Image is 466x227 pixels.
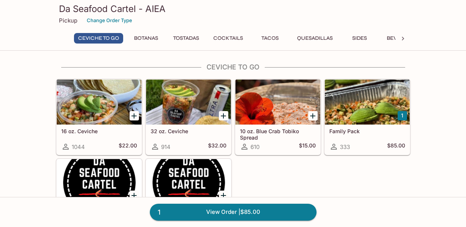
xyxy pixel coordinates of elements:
button: Add 16 oz. Ceviche [130,111,139,120]
h5: $15.00 [299,142,316,151]
button: Add 10 oz. Blue Crab Tobiko Spread [308,111,318,120]
h5: $32.00 [208,142,226,151]
div: 32 oz. Ceviche [146,80,231,125]
button: Add Family Pack [398,111,407,120]
h4: Ceviche To Go [56,63,410,71]
h5: 32 oz. Ceviche [151,128,226,134]
div: Family Pack [325,80,410,125]
button: Add BSOD Sauce [219,191,228,200]
span: 914 [161,143,170,150]
a: 1View Order |$85.00 [150,204,317,220]
button: Botanas [129,33,163,44]
a: 32 oz. Ceviche914$32.00 [146,79,231,155]
h5: Family Pack [329,128,405,134]
button: Tacos [253,33,287,44]
button: Add Extra Tostadas [130,191,139,200]
a: 10 oz. Blue Crab Tobiko Spread610$15.00 [235,79,321,155]
a: Family Pack333$85.00 [324,79,410,155]
button: Beverages [383,33,422,44]
div: Extra Tostadas [57,159,142,204]
span: 1 [153,207,165,218]
div: 10 oz. Blue Crab Tobiko Spread [235,80,320,125]
button: Change Order Type [83,15,136,26]
h5: $22.00 [119,142,137,151]
span: 333 [340,143,350,150]
h5: 10 oz. Blue Crab Tobiko Spread [240,128,316,140]
button: Add 32 oz. Ceviche [219,111,228,120]
button: Quesadillas [293,33,337,44]
button: Tostadas [169,33,203,44]
h5: $85.00 [387,142,405,151]
button: Ceviche To Go [74,33,123,44]
div: BSOD Sauce [146,159,231,204]
button: Cocktails [209,33,247,44]
h5: 16 oz. Ceviche [61,128,137,134]
div: 16 oz. Ceviche [57,80,142,125]
span: 1044 [72,143,85,150]
button: Sides [343,33,377,44]
span: 610 [250,143,259,150]
a: 16 oz. Ceviche1044$22.00 [56,79,142,155]
h3: Da Seafood Cartel - AIEA [59,3,407,15]
p: Pickup [59,17,77,24]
